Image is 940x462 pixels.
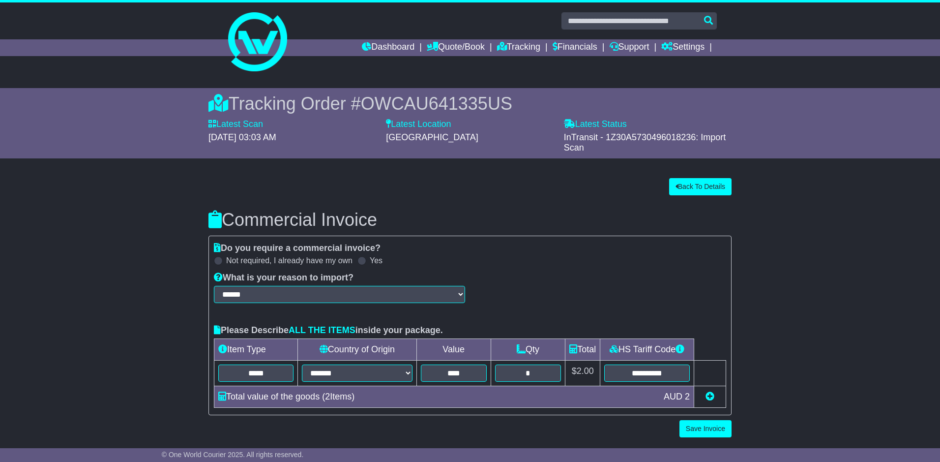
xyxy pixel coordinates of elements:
a: Dashboard [362,39,414,56]
a: Financials [553,39,597,56]
td: Qty [491,339,565,360]
span: 2 [685,392,690,401]
label: Yes [370,256,382,265]
span: © One World Courier 2025. All rights reserved. [162,451,304,459]
button: Back To Details [669,178,732,195]
td: HS Tariff Code [600,339,694,360]
span: 2 [325,392,330,401]
span: ALL THE ITEMS [289,325,355,335]
label: Latest Location [386,119,451,130]
label: Do you require a commercial invoice? [214,243,381,254]
td: Country of Origin [298,339,416,360]
label: Not required, I already have my own [226,256,352,265]
a: Quote/Book [427,39,485,56]
div: Tracking Order # [208,93,732,114]
label: What is your reason to import? [214,273,353,283]
td: Value [416,339,491,360]
label: Latest Scan [208,119,263,130]
h3: Commercial Invoice [208,210,732,230]
label: Latest Status [564,119,627,130]
a: Add new item [705,392,714,401]
a: Settings [661,39,705,56]
a: Tracking [497,39,540,56]
span: 2.00 [577,366,594,376]
td: Item Type [214,339,298,360]
span: [DATE] 03:03 AM [208,132,276,142]
label: Please Describe inside your package. [214,325,443,336]
a: Support [610,39,649,56]
button: Save Invoice [679,420,732,437]
span: OWCAU641335US [361,93,512,114]
span: AUD [664,392,682,401]
td: $ [565,360,600,386]
td: Total [565,339,600,360]
span: [GEOGRAPHIC_DATA] [386,132,478,142]
div: Total value of the goods ( Items) [213,390,659,403]
span: InTransit - 1Z30A5730496018236: Import Scan [564,132,726,153]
